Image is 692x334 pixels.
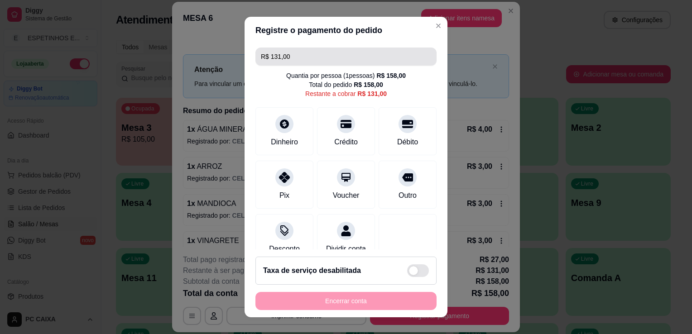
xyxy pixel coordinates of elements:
div: R$ 158,00 [376,71,406,80]
div: Restante a cobrar [305,89,387,98]
div: Total do pedido [309,80,383,89]
div: R$ 131,00 [357,89,387,98]
div: Pix [279,190,289,201]
input: Ex.: hambúrguer de cordeiro [261,48,431,66]
h2: Taxa de serviço desabilitada [263,265,361,276]
div: Dividir conta [326,243,366,254]
div: Quantia por pessoa ( 1 pessoas) [286,71,406,80]
header: Registre o pagamento do pedido [245,17,447,44]
button: Close [431,19,446,33]
div: Voucher [333,190,360,201]
div: R$ 158,00 [354,80,383,89]
div: Desconto [269,243,300,254]
div: Outro [399,190,417,201]
div: Crédito [334,137,358,148]
div: Dinheiro [271,137,298,148]
div: Débito [397,137,418,148]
